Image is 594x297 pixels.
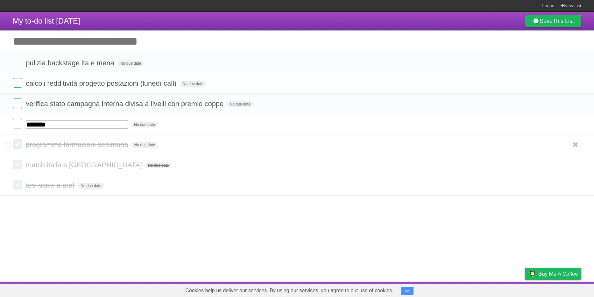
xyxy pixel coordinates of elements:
span: No due date [131,122,157,127]
span: No due date [78,183,104,189]
span: Buy me a coffee [538,268,578,279]
span: programma formazioni settimana [26,141,130,148]
a: About [440,283,454,295]
span: No due date [132,142,158,148]
label: Done [13,160,22,169]
span: No due date [227,101,253,107]
span: Cookies help us deliver our services. By using our services, you agree to our use of cookies. [179,284,400,297]
b: This List [553,18,574,24]
span: calcoli redditività progetto postazioni (lunedì call) [26,79,178,87]
a: Developers [461,283,487,295]
a: Privacy [517,283,533,295]
label: Done [13,78,22,88]
img: Buy me a coffee [528,268,537,279]
span: tesi scrivi a prof [26,181,76,189]
label: Done [13,98,22,108]
span: My to-do list [DATE] [13,17,80,25]
label: Done [13,119,22,128]
span: No due date [180,81,206,87]
span: pulizia backstage ita e mena [26,59,116,67]
label: Done [13,58,22,67]
button: OK [401,287,414,295]
a: SaveThis List [525,15,581,27]
a: Terms [495,283,509,295]
span: No due date [145,163,171,168]
span: No due date [118,61,144,66]
a: Suggest a feature [541,283,581,295]
a: Buy me a coffee [525,268,581,280]
label: Done [13,139,22,149]
span: verifica stato campagna interna divisa a livelli con premio coppe [26,100,225,108]
label: Done [13,180,22,190]
span: match italia e [GEOGRAPHIC_DATA] [26,161,144,169]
